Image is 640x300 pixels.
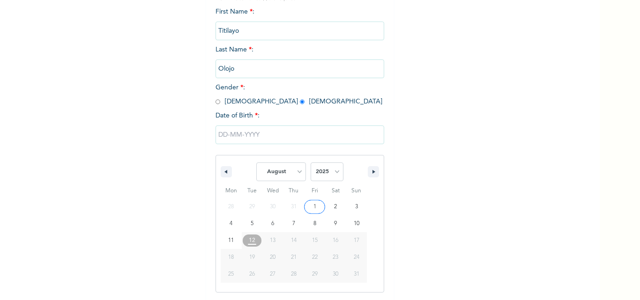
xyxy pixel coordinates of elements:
span: 25 [228,266,234,283]
button: 11 [221,232,242,249]
button: 18 [221,249,242,266]
button: 1 [304,198,325,215]
button: 26 [242,266,263,283]
button: 29 [304,266,325,283]
span: 8 [313,215,316,232]
span: 13 [270,232,275,249]
span: 28 [291,266,297,283]
span: 9 [334,215,337,232]
span: 5 [251,215,253,232]
span: 15 [312,232,318,249]
span: 6 [271,215,274,232]
span: Last Name : [216,46,384,72]
span: 14 [291,232,297,249]
span: 16 [333,232,338,249]
input: DD-MM-YYYY [216,125,384,144]
button: 3 [346,198,367,215]
span: 10 [354,215,359,232]
button: 17 [346,232,367,249]
span: 21 [291,249,297,266]
button: 10 [346,215,367,232]
span: 24 [354,249,359,266]
span: Mon [221,183,242,198]
button: 4 [221,215,242,232]
span: Sun [346,183,367,198]
span: 29 [312,266,318,283]
button: 6 [262,215,283,232]
span: 12 [249,232,255,249]
button: 27 [262,266,283,283]
input: Enter your last name [216,59,384,78]
span: 4 [230,215,232,232]
button: 15 [304,232,325,249]
button: 7 [283,215,305,232]
span: 7 [292,215,295,232]
button: 23 [325,249,346,266]
span: Thu [283,183,305,198]
span: 11 [228,232,234,249]
span: 23 [333,249,338,266]
button: 14 [283,232,305,249]
button: 31 [346,266,367,283]
span: 2 [334,198,337,215]
span: 20 [270,249,275,266]
button: 20 [262,249,283,266]
button: 8 [304,215,325,232]
input: Enter your first name [216,22,384,40]
button: 25 [221,266,242,283]
button: 22 [304,249,325,266]
button: 5 [242,215,263,232]
span: Tue [242,183,263,198]
button: 24 [346,249,367,266]
span: 27 [270,266,275,283]
span: 1 [313,198,316,215]
span: Sat [325,183,346,198]
button: 28 [283,266,305,283]
span: 22 [312,249,318,266]
span: Gender : [DEMOGRAPHIC_DATA] [DEMOGRAPHIC_DATA] [216,84,382,105]
button: 12 [242,232,263,249]
button: 21 [283,249,305,266]
span: First Name : [216,8,384,34]
span: 26 [249,266,255,283]
button: 9 [325,215,346,232]
span: 18 [228,249,234,266]
span: Date of Birth : [216,111,260,121]
span: 19 [249,249,255,266]
button: 16 [325,232,346,249]
button: 19 [242,249,263,266]
button: 13 [262,232,283,249]
span: 30 [333,266,338,283]
span: Wed [262,183,283,198]
button: 2 [325,198,346,215]
span: Fri [304,183,325,198]
span: 3 [355,198,358,215]
span: 17 [354,232,359,249]
span: 31 [354,266,359,283]
button: 30 [325,266,346,283]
